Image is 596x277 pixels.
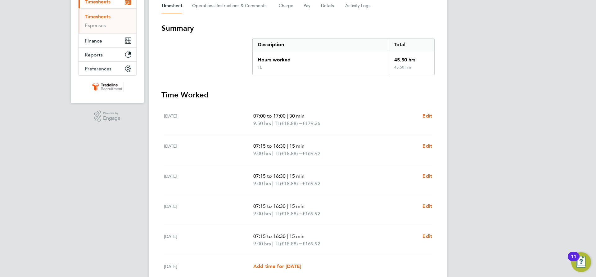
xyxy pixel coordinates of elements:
[103,116,120,121] span: Engage
[164,203,253,217] div: [DATE]
[287,203,288,209] span: |
[422,113,432,119] span: Edit
[275,180,280,187] span: TL
[79,8,136,34] div: Timesheets
[280,241,302,247] span: (£18.88) =
[253,120,271,126] span: 9.50 hrs
[272,181,273,186] span: |
[275,210,280,217] span: TL
[253,143,286,149] span: 07:15 to 16:30
[422,233,432,240] a: Edit
[79,48,136,61] button: Reports
[422,112,432,120] a: Edit
[289,143,305,149] span: 15 min
[91,82,124,92] img: tradelinerecruitment-logo-retina.png
[280,181,302,186] span: (£18.88) =
[302,181,320,186] span: £169.92
[253,263,301,269] span: Add time for [DATE]
[389,38,434,51] div: Total
[287,113,288,119] span: |
[302,150,320,156] span: £169.92
[289,233,305,239] span: 15 min
[275,150,280,157] span: TL
[164,112,253,127] div: [DATE]
[422,203,432,210] a: Edit
[78,82,137,92] a: Go to home page
[252,38,435,75] div: Summary
[272,120,273,126] span: |
[422,203,432,209] span: Edit
[253,38,389,51] div: Description
[253,241,271,247] span: 9.00 hrs
[253,113,286,119] span: 07:00 to 17:00
[571,252,591,272] button: Open Resource Center, 11 new notifications
[272,211,273,217] span: |
[253,150,271,156] span: 9.00 hrs
[272,150,273,156] span: |
[85,66,111,72] span: Preferences
[79,34,136,47] button: Finance
[85,22,106,28] a: Expenses
[253,173,286,179] span: 07:15 to 16:30
[161,90,435,100] h3: Time Worked
[164,142,253,157] div: [DATE]
[302,120,320,126] span: £179.36
[287,143,288,149] span: |
[164,233,253,248] div: [DATE]
[164,263,253,270] div: [DATE]
[161,23,435,33] h3: Summary
[422,142,432,150] a: Edit
[389,51,434,65] div: 45.50 hrs
[422,173,432,179] span: Edit
[79,62,136,75] button: Preferences
[103,110,120,116] span: Powered by
[164,172,253,187] div: [DATE]
[280,211,302,217] span: (£18.88) =
[422,172,432,180] a: Edit
[389,65,434,75] div: 45.50 hrs
[275,120,280,127] span: TL
[85,38,102,44] span: Finance
[287,233,288,239] span: |
[302,211,320,217] span: £169.92
[422,233,432,239] span: Edit
[85,14,111,20] a: Timesheets
[253,233,286,239] span: 07:15 to 16:30
[289,173,305,179] span: 15 min
[272,241,273,247] span: |
[571,257,576,265] div: 11
[253,51,389,65] div: Hours worked
[289,203,305,209] span: 15 min
[253,203,286,209] span: 07:15 to 16:30
[280,150,302,156] span: (£18.88) =
[85,52,103,58] span: Reports
[289,113,305,119] span: 30 min
[422,143,432,149] span: Edit
[280,120,302,126] span: (£18.88) =
[287,173,288,179] span: |
[253,211,271,217] span: 9.00 hrs
[253,181,271,186] span: 9.00 hrs
[94,110,121,122] a: Powered byEngage
[275,240,280,248] span: TL
[253,263,301,270] a: Add time for [DATE]
[302,241,320,247] span: £169.92
[258,65,262,70] div: TL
